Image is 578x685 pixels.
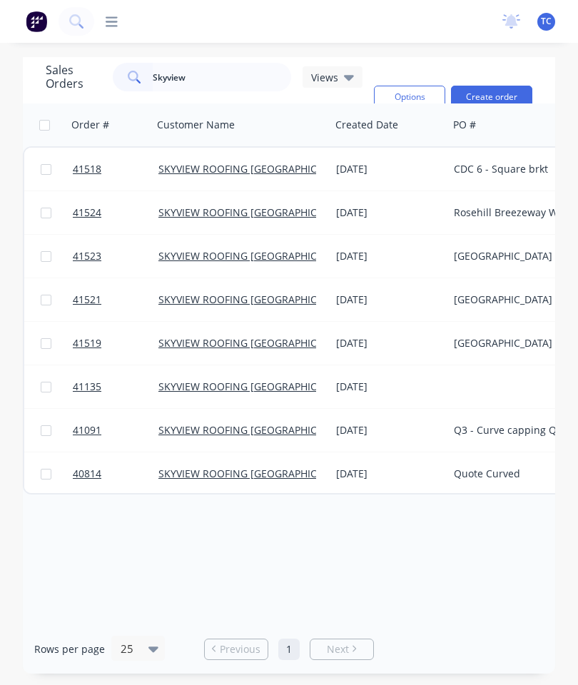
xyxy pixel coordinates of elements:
button: Options [374,86,445,108]
span: 40814 [73,467,101,481]
a: SKYVIEW ROOFING [GEOGRAPHIC_DATA] P/L [158,293,366,306]
h1: Sales Orders [46,64,101,91]
a: 40814 [73,452,158,495]
a: 41518 [73,148,158,191]
div: [DATE] [336,293,442,307]
div: [DATE] [336,249,442,263]
div: Created Date [335,118,398,132]
div: PO # [453,118,476,132]
span: Next [327,642,349,656]
a: SKYVIEW ROOFING [GEOGRAPHIC_DATA] P/L [158,205,366,219]
a: SKYVIEW ROOFING [GEOGRAPHIC_DATA] P/L [158,467,366,480]
a: SKYVIEW ROOFING [GEOGRAPHIC_DATA] P/L [158,336,366,350]
span: Rows per page [34,642,105,656]
a: 41523 [73,235,158,278]
button: Create order [451,86,532,108]
div: [DATE] [336,467,442,481]
span: 41519 [73,336,101,350]
span: TC [541,15,552,28]
div: Order # [71,118,109,132]
span: 41524 [73,205,101,220]
div: [DATE] [336,162,442,176]
span: 41521 [73,293,101,307]
a: 41135 [73,365,158,408]
img: Factory [26,11,47,32]
span: 41523 [73,249,101,263]
div: [DATE] [336,336,442,350]
a: 41521 [73,278,158,321]
a: 41091 [73,409,158,452]
a: SKYVIEW ROOFING [GEOGRAPHIC_DATA] P/L [158,249,366,263]
div: [DATE] [336,423,442,437]
a: 41524 [73,191,158,234]
a: Next page [310,642,373,656]
a: SKYVIEW ROOFING [GEOGRAPHIC_DATA] P/L [158,423,366,437]
a: Previous page [205,642,268,656]
span: 41135 [73,380,101,394]
div: [DATE] [336,380,442,394]
div: Customer Name [157,118,235,132]
span: 41091 [73,423,101,437]
a: SKYVIEW ROOFING [GEOGRAPHIC_DATA] P/L [158,380,366,393]
a: 41519 [73,322,158,365]
div: [DATE] [336,205,442,220]
input: Search... [153,63,292,91]
a: SKYVIEW ROOFING [GEOGRAPHIC_DATA] P/L [158,162,366,176]
a: Page 1 is your current page [278,639,300,660]
span: Previous [220,642,260,656]
ul: Pagination [198,639,380,660]
span: 41518 [73,162,101,176]
span: Views [311,70,338,85]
